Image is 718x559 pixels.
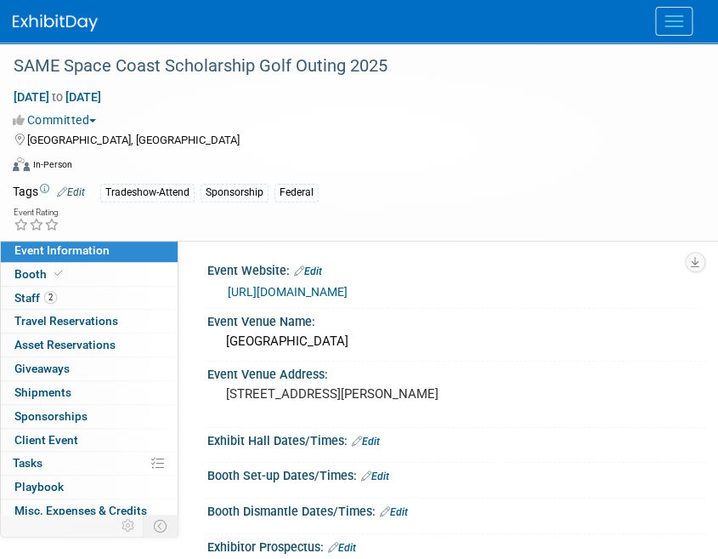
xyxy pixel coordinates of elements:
a: Booth [1,263,178,286]
a: Event Information [1,239,178,262]
span: Event Information [14,243,110,257]
div: In-Person [32,158,72,171]
span: Tasks [13,456,42,470]
div: Exhibitor Prospectus: [207,534,705,556]
div: [GEOGRAPHIC_DATA] [220,328,693,355]
a: Client Event [1,429,178,452]
a: Shipments [1,381,178,404]
div: Event Venue Name: [207,309,705,330]
a: Edit [380,506,408,518]
span: Shipments [14,385,71,399]
a: Edit [352,436,380,448]
span: Sponsorships [14,409,88,423]
a: Travel Reservations [1,310,178,333]
span: [DATE] [DATE] [13,89,102,105]
a: Edit [328,542,356,554]
div: Federal [274,184,319,202]
div: SAME Space Coast Scholarship Golf Outing 2025 [8,51,684,82]
i: Booth reservation complete [54,269,63,278]
span: Travel Reservations [14,314,118,328]
a: Misc. Expenses & Credits [1,499,178,522]
div: Booth Dismantle Dates/Times: [207,499,705,521]
a: Edit [294,265,322,277]
div: Event Rating [14,208,59,217]
div: Event Venue Address: [207,362,705,383]
pre: [STREET_ADDRESS][PERSON_NAME] [226,386,687,402]
a: Sponsorships [1,405,178,428]
button: Committed [13,111,103,128]
div: Exhibit Hall Dates/Times: [207,428,705,450]
img: ExhibitDay [13,14,98,31]
div: Sponsorship [201,184,269,202]
img: Format-Inperson.png [13,157,30,171]
a: Asset Reservations [1,334,178,357]
span: Misc. Expenses & Credits [14,504,147,517]
span: 2 [44,291,57,304]
span: Playbook [14,480,64,493]
td: Toggle Event Tabs [144,515,178,537]
span: [GEOGRAPHIC_DATA], [GEOGRAPHIC_DATA] [27,134,240,146]
div: Booth Set-up Dates/Times: [207,463,705,485]
a: Edit [361,471,389,482]
a: Giveaways [1,357,178,380]
a: Edit [57,186,85,198]
span: Staff [14,291,57,305]
span: to [49,90,65,104]
a: Tasks [1,452,178,475]
a: [URL][DOMAIN_NAME] [228,285,348,299]
span: Giveaways [14,362,70,375]
button: Menu [655,7,693,36]
td: Personalize Event Tab Strip [114,515,144,537]
div: Event Format [13,155,697,180]
span: Asset Reservations [14,338,116,351]
div: Tradeshow-Attend [100,184,195,202]
div: Event Website: [207,258,705,280]
a: Playbook [1,476,178,499]
span: Client Event [14,433,78,447]
td: Tags [13,183,85,202]
span: Booth [14,267,66,281]
a: Staff2 [1,287,178,310]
